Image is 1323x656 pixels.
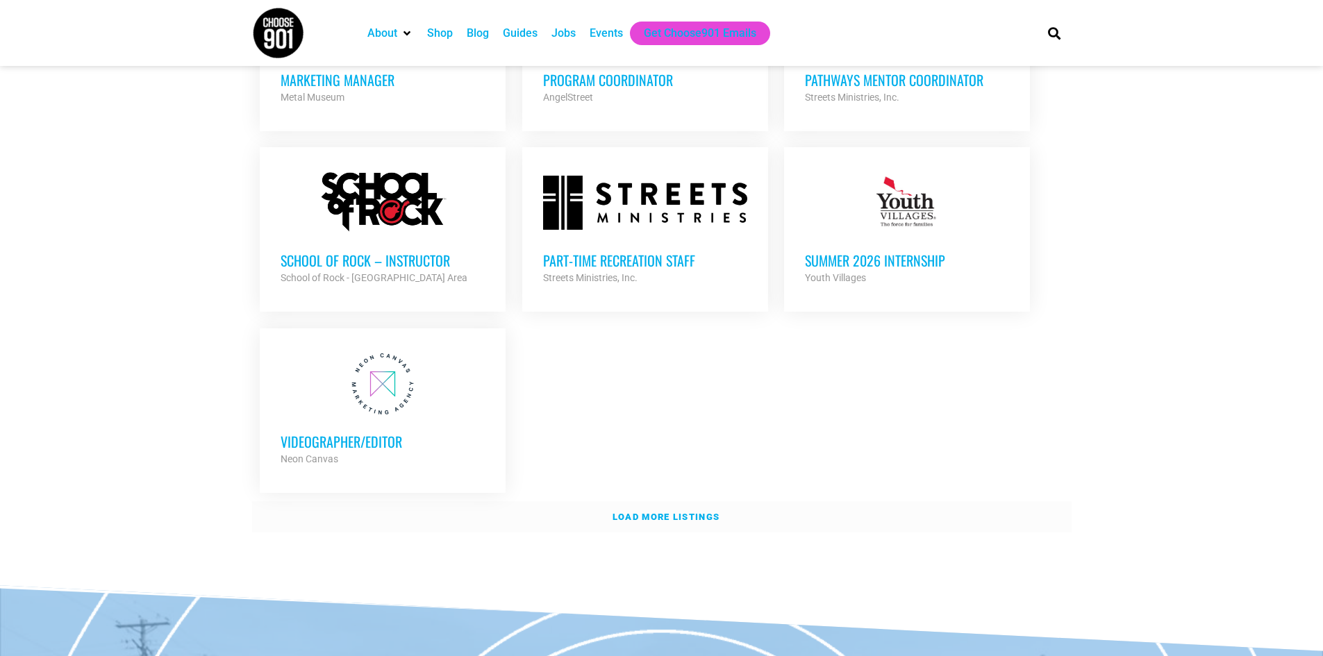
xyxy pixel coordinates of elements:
[260,147,506,307] a: School of Rock – Instructor School of Rock - [GEOGRAPHIC_DATA] Area
[367,25,397,42] a: About
[805,272,866,283] strong: Youth Villages
[543,92,593,103] strong: AngelStreet
[260,328,506,488] a: Videographer/Editor Neon Canvas
[281,272,467,283] strong: School of Rock - [GEOGRAPHIC_DATA] Area
[281,453,338,464] strong: Neon Canvas
[805,251,1009,269] h3: Summer 2026 Internship
[467,25,489,42] a: Blog
[551,25,576,42] a: Jobs
[590,25,623,42] a: Events
[427,25,453,42] a: Shop
[281,92,344,103] strong: Metal Museum
[644,25,756,42] a: Get Choose901 Emails
[543,251,747,269] h3: Part-time Recreation Staff
[281,71,485,89] h3: Marketing Manager
[1042,22,1065,44] div: Search
[360,22,1024,45] nav: Main nav
[805,92,899,103] strong: Streets Ministries, Inc.
[543,71,747,89] h3: Program Coordinator
[503,25,538,42] a: Guides
[281,251,485,269] h3: School of Rock – Instructor
[522,147,768,307] a: Part-time Recreation Staff Streets Ministries, Inc.
[784,147,1030,307] a: Summer 2026 Internship Youth Villages
[252,501,1072,533] a: Load more listings
[613,512,719,522] strong: Load more listings
[281,432,485,451] h3: Videographer/Editor
[360,22,420,45] div: About
[543,272,638,283] strong: Streets Ministries, Inc.
[805,71,1009,89] h3: Pathways Mentor Coordinator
